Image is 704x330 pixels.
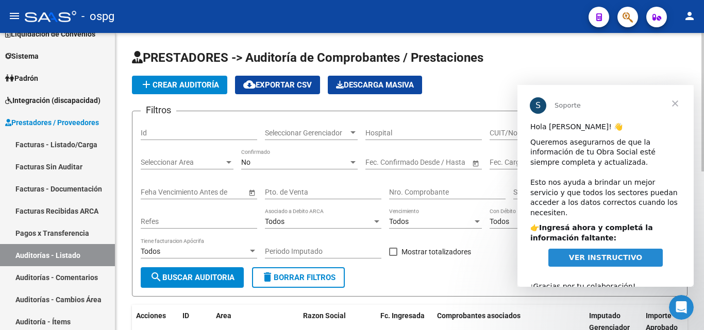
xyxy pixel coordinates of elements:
[389,217,409,225] span: Todos
[252,267,345,288] button: Borrar Filtros
[140,80,219,90] span: Crear Auditoría
[513,188,597,197] span: Seleccionar Tipo
[5,95,100,106] span: Integración (discapacidad)
[328,76,422,94] app-download-masive: Descarga masiva de comprobantes (adjuntos)
[401,246,471,258] span: Mostrar totalizadores
[490,217,509,225] span: Todos
[216,311,231,320] span: Area
[261,273,336,282] span: Borrar Filtros
[140,78,153,91] mat-icon: add
[5,28,95,40] span: Liquidación de Convenios
[13,186,163,217] div: ¡Gracias por tu colaboración! ​
[365,158,403,167] input: Fecha inicio
[150,271,162,283] mat-icon: search
[669,295,694,320] iframe: Intercom live chat
[132,50,483,65] span: PRESTADORES -> Auditoría de Comprobantes / Prestaciones
[5,73,38,84] span: Padrón
[182,311,189,320] span: ID
[141,267,244,288] button: Buscar Auditoria
[303,311,346,320] span: Razon Social
[81,5,114,28] span: - ospg
[246,187,257,198] button: Open calendar
[470,158,481,168] button: Open calendar
[243,80,312,90] span: Exportar CSV
[136,311,166,320] span: Acciones
[141,103,176,117] h3: Filtros
[243,78,256,91] mat-icon: cloud_download
[241,158,250,166] span: No
[683,10,696,22] mat-icon: person
[437,311,521,320] span: Comprobantes asociados
[150,273,234,282] span: Buscar Auditoria
[8,10,21,22] mat-icon: menu
[265,129,348,137] span: Seleccionar Gerenciador
[261,271,274,283] mat-icon: delete
[235,76,320,94] button: Exportar CSV
[141,158,224,167] span: Seleccionar Area
[265,217,284,225] span: Todos
[380,311,425,320] span: Fc. Ingresada
[517,85,694,287] iframe: Intercom live chat mensaje
[132,76,227,94] button: Crear Auditoría
[328,76,422,94] button: Descarga Masiva
[490,158,527,167] input: Fecha inicio
[141,247,160,255] span: Todos
[336,80,414,90] span: Descarga Masiva
[5,117,99,128] span: Prestadores / Proveedores
[5,50,39,62] span: Sistema
[412,158,462,167] input: Fecha fin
